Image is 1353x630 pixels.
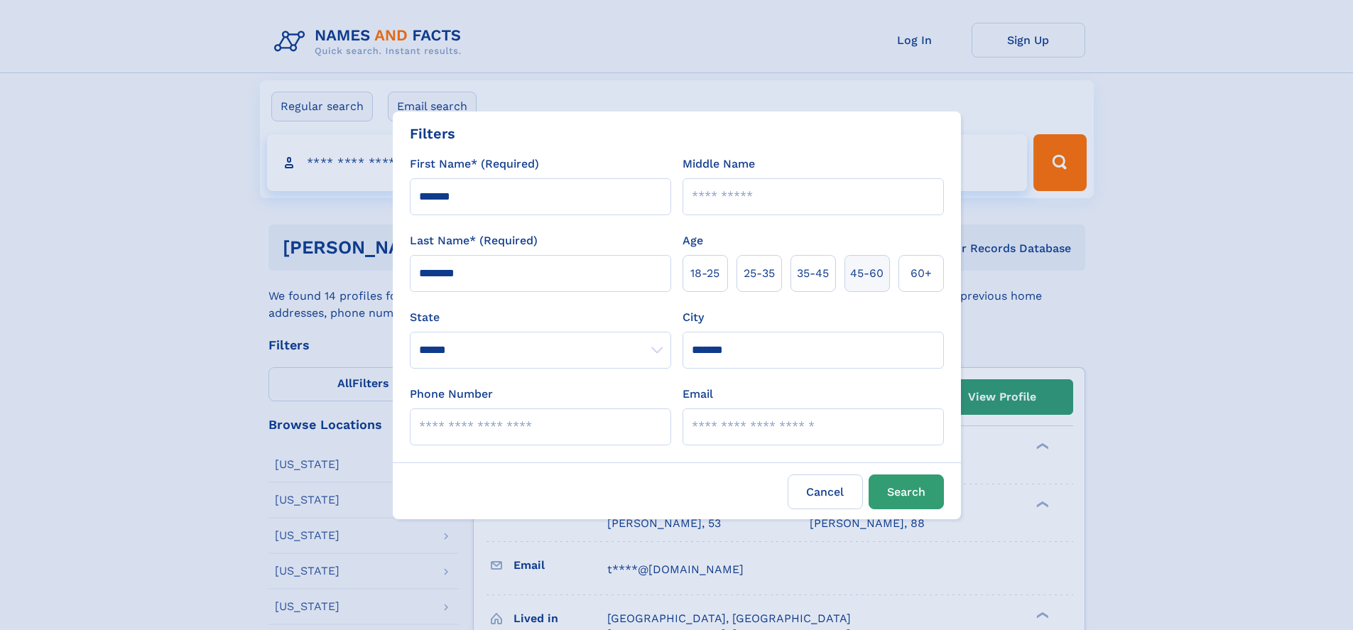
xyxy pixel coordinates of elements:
label: First Name* (Required) [410,156,539,173]
label: City [683,309,704,326]
span: 45‑60 [850,265,884,282]
label: Email [683,386,713,403]
label: Age [683,232,703,249]
label: Last Name* (Required) [410,232,538,249]
label: Cancel [788,474,863,509]
label: State [410,309,671,326]
label: Phone Number [410,386,493,403]
label: Middle Name [683,156,755,173]
button: Search [869,474,944,509]
span: 60+ [911,265,932,282]
span: 18‑25 [690,265,719,282]
span: 25‑35 [744,265,775,282]
span: 35‑45 [797,265,829,282]
div: Filters [410,123,455,144]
